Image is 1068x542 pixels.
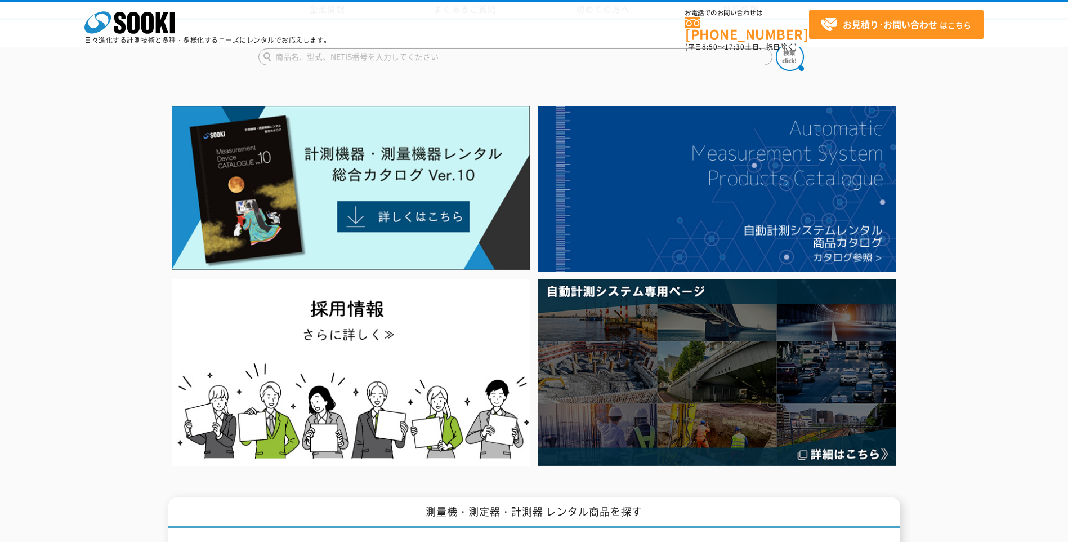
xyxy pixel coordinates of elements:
span: (平日 ～ 土日、祝日除く) [685,42,797,52]
img: 自動計測システム専用ページ [538,279,896,465]
img: Catalog Ver10 [172,106,530,270]
span: 8:50 [702,42,718,52]
p: 日々進化する計測技術と多種・多様化するニーズにレンタルでお応えします。 [84,37,331,43]
img: SOOKI recruit [172,279,530,465]
span: 17:30 [725,42,745,52]
img: btn_search.png [776,43,804,71]
img: 自動計測システムカタログ [538,106,896,272]
a: お見積り･お問い合わせはこちら [809,10,984,39]
strong: お見積り･お問い合わせ [843,17,937,31]
input: 商品名、型式、NETIS番号を入力してください [258,48,772,65]
h1: 測量機・測定器・計測器 レンタル商品を探す [168,497,900,528]
a: [PHONE_NUMBER] [685,17,809,41]
span: はこちら [820,16,971,33]
span: お電話でのお問い合わせは [685,10,809,16]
